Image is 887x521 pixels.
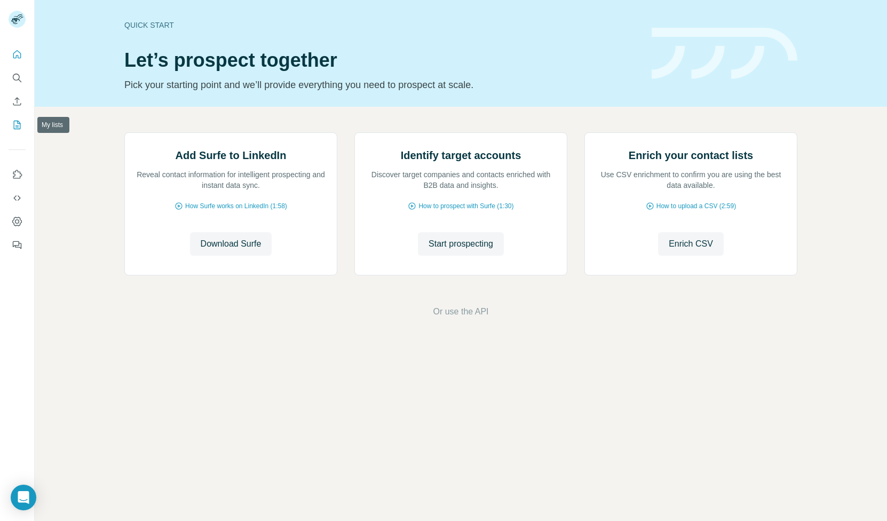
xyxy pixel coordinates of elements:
button: Quick start [9,45,26,64]
button: Or use the API [433,305,488,318]
span: How Surfe works on LinkedIn (1:58) [185,201,287,211]
button: Use Surfe on LinkedIn [9,165,26,184]
img: banner [652,28,797,80]
p: Discover target companies and contacts enriched with B2B data and insights. [366,169,556,191]
button: Enrich CSV [9,92,26,111]
button: Dashboard [9,212,26,231]
h2: Enrich your contact lists [629,148,753,163]
span: Enrich CSV [669,238,713,250]
button: My lists [9,115,26,135]
p: Use CSV enrichment to confirm you are using the best data available. [596,169,786,191]
h2: Add Surfe to LinkedIn [176,148,287,163]
button: Enrich CSV [658,232,724,256]
button: Start prospecting [418,232,504,256]
h2: Identify target accounts [401,148,521,163]
button: Download Surfe [190,232,272,256]
h1: Let’s prospect together [124,50,639,71]
span: Start prospecting [429,238,493,250]
p: Pick your starting point and we’ll provide everything you need to prospect at scale. [124,77,639,92]
button: Feedback [9,235,26,255]
div: Quick start [124,20,639,30]
div: Open Intercom Messenger [11,485,36,510]
p: Reveal contact information for intelligent prospecting and instant data sync. [136,169,326,191]
span: How to prospect with Surfe (1:30) [418,201,513,211]
span: Download Surfe [201,238,262,250]
button: Search [9,68,26,88]
span: How to upload a CSV (2:59) [656,201,736,211]
button: Use Surfe API [9,188,26,208]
